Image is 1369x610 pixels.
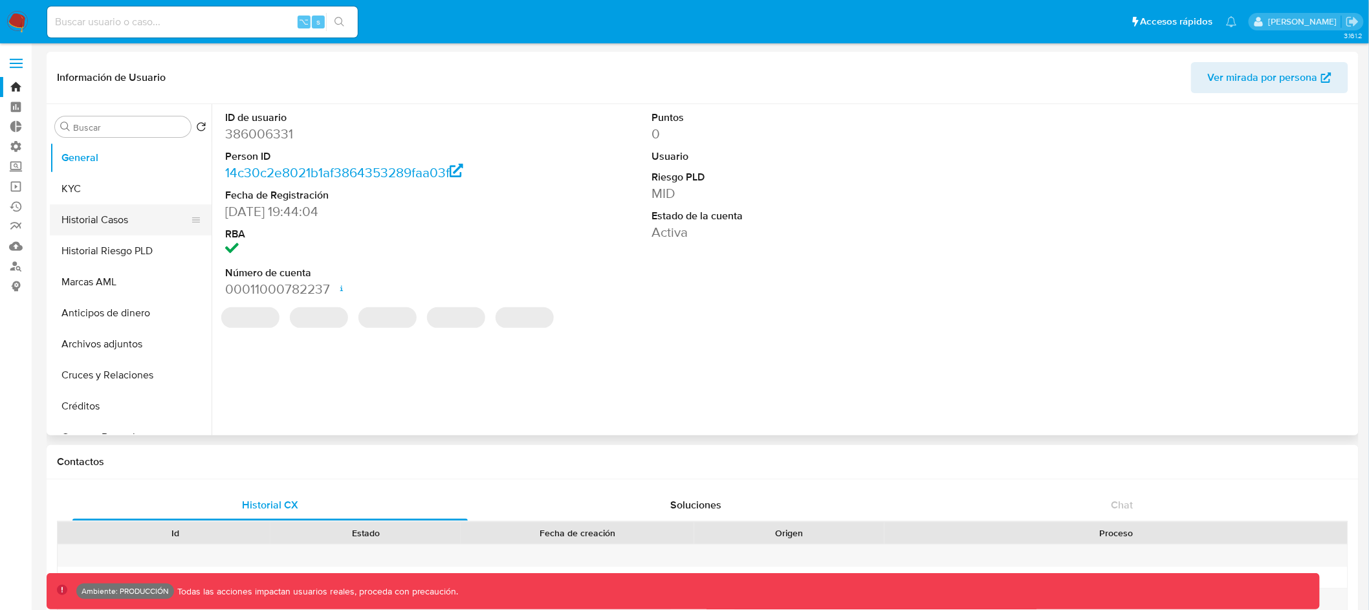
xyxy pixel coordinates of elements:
span: ‌ [358,307,417,328]
dt: ID de usuario [225,111,496,125]
button: Cruces y Relaciones [50,360,212,391]
a: Notificaciones [1226,16,1237,27]
dd: [DATE] 19:44:04 [225,202,496,221]
div: Origen [703,527,875,539]
button: General [50,142,212,173]
button: Créditos [50,391,212,422]
dt: Puntos [652,111,923,125]
span: ‌ [290,307,348,328]
button: Ver mirada por persona [1191,62,1348,93]
span: Soluciones [671,497,722,512]
dt: Estado de la cuenta [652,209,923,223]
button: Archivos adjuntos [50,329,212,360]
span: ⌥ [299,16,309,28]
span: ‌ [221,307,279,328]
dt: Person ID [225,149,496,164]
button: Historial Riesgo PLD [50,235,212,267]
button: Anticipos de dinero [50,298,212,329]
span: Historial CX [242,497,298,512]
a: Salir [1346,15,1359,28]
button: Volver al orden por defecto [196,122,206,136]
span: s [316,16,320,28]
span: ‌ [427,307,485,328]
dd: 00011000782237 [225,280,496,298]
h1: Contactos [57,455,1348,468]
button: Buscar [60,122,71,132]
dt: Fecha de Registración [225,188,496,202]
button: Cuentas Bancarias [50,422,212,453]
p: Ambiente: PRODUCCIÓN [82,589,169,594]
button: search-icon [326,13,353,31]
div: Proceso [893,527,1339,539]
dt: RBA [225,227,496,241]
div: Fecha de creación [470,527,685,539]
button: Historial Casos [50,204,201,235]
dt: Usuario [652,149,923,164]
span: Ver mirada por persona [1208,62,1318,93]
dd: 386006331 [225,125,496,143]
button: Marcas AML [50,267,212,298]
div: Estado [279,527,452,539]
dt: Riesgo PLD [652,170,923,184]
span: Chat [1112,497,1134,512]
dd: Activa [652,223,923,241]
input: Buscar [73,122,186,133]
p: Todas las acciones impactan usuarios reales, proceda con precaución. [174,585,459,598]
dd: MID [652,184,923,202]
div: Id [89,527,261,539]
a: 14c30c2e8021b1af3864353289faa03f [225,163,463,182]
span: Accesos rápidos [1141,15,1213,28]
span: ‌ [496,307,554,328]
h1: Información de Usuario [57,71,166,84]
input: Buscar usuario o caso... [47,14,358,30]
dt: Número de cuenta [225,266,496,280]
button: KYC [50,173,212,204]
p: diego.assum@mercadolibre.com [1268,16,1341,28]
dd: 0 [652,125,923,143]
